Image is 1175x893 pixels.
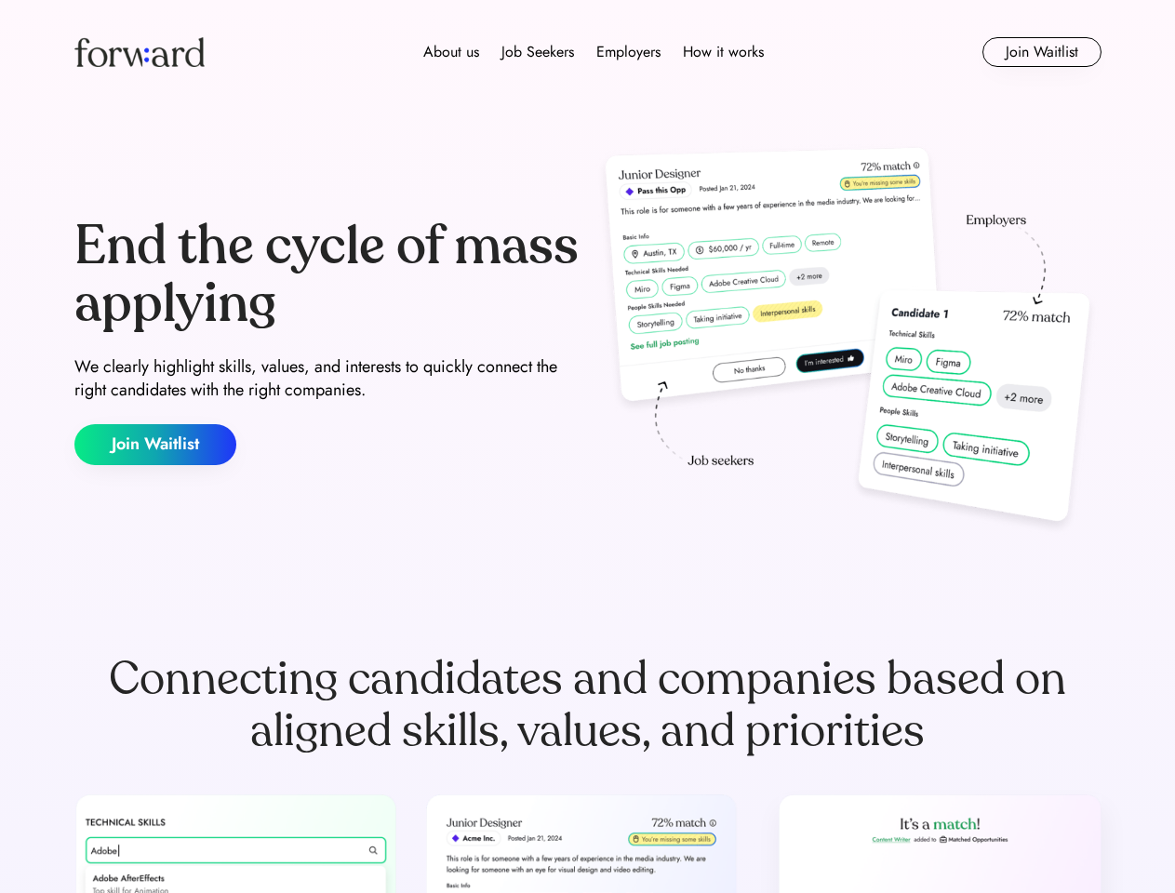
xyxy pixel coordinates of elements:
div: Employers [596,41,661,63]
div: We clearly highlight skills, values, and interests to quickly connect the right candidates with t... [74,355,581,402]
div: How it works [683,41,764,63]
div: Connecting candidates and companies based on aligned skills, values, and priorities [74,653,1102,757]
img: hero-image.png [595,141,1102,541]
img: Forward logo [74,37,205,67]
div: Job Seekers [501,41,574,63]
div: End the cycle of mass applying [74,218,581,332]
div: About us [423,41,479,63]
button: Join Waitlist [74,424,236,465]
button: Join Waitlist [982,37,1102,67]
